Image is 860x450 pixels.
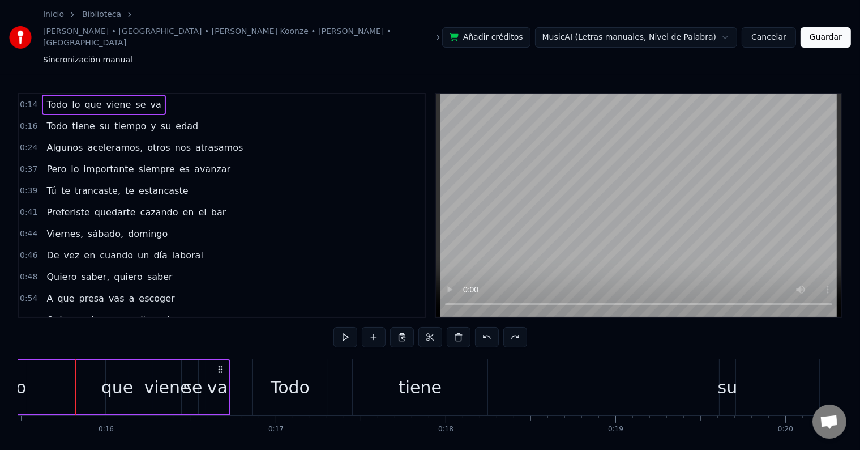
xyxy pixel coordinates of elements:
button: Cancelar [742,27,796,48]
span: A [45,292,54,305]
div: 0:19 [608,425,623,434]
a: [PERSON_NAME] • [GEOGRAPHIC_DATA] • [PERSON_NAME] Koonze • [PERSON_NAME] • [GEOGRAPHIC_DATA] [43,26,430,49]
span: que [56,292,75,305]
span: Todo [45,98,69,111]
img: youka [9,26,32,49]
span: día [152,249,168,262]
span: cuando [99,249,134,262]
span: edad [174,120,199,133]
span: 0:41 [20,207,37,218]
span: tiene [71,120,96,133]
div: va [207,375,228,400]
div: que [101,375,134,400]
button: Añadir créditos [442,27,530,48]
div: Chat abierto [812,405,846,439]
span: viene [105,98,132,111]
span: aceleramos, [86,141,144,154]
div: lo [11,375,27,400]
span: a [128,292,136,305]
span: Pero [45,163,67,176]
span: laboral [171,249,204,262]
span: 0:39 [20,185,37,197]
span: Viernes, [45,227,84,240]
span: en [182,206,195,219]
span: 0:16 [20,121,37,132]
span: saber, [80,270,111,283]
span: que [83,98,102,111]
a: Inicio [43,9,64,20]
span: quiero [113,270,144,283]
span: Preferiste [45,206,91,219]
span: lo [71,98,81,111]
span: 0:14 [20,99,37,111]
span: escoger [138,292,176,305]
span: lo [70,163,80,176]
span: cazando [139,206,179,219]
span: es [178,163,191,176]
span: domingo [127,227,169,240]
span: saber [146,270,174,283]
span: 0:48 [20,271,37,283]
span: trancaste, [74,184,122,197]
div: 0:18 [438,425,453,434]
div: se [183,375,202,400]
span: y [149,120,157,133]
span: Quiero [45,313,78,326]
span: De [45,249,60,262]
span: atrasamos [194,141,244,154]
span: 0:24 [20,142,37,154]
span: importante [83,163,135,176]
span: presa [78,292,105,305]
div: 0:16 [99,425,114,434]
div: tiene [399,375,442,400]
span: Tú [45,184,57,197]
nav: breadcrumb [43,9,442,66]
div: 0:17 [268,425,284,434]
span: se [134,98,147,111]
span: su [99,120,111,133]
span: el [198,206,208,219]
div: su [718,375,738,400]
span: su [160,120,172,133]
div: Todo [271,375,310,400]
span: te [124,184,135,197]
span: sábado, [87,227,125,240]
span: saber [156,313,183,326]
span: quedarte [93,206,137,219]
div: 0:20 [778,425,793,434]
div: viene [144,375,190,400]
span: un [136,249,150,262]
span: Todo [45,120,69,133]
span: siempre [138,163,176,176]
span: Algunos [45,141,84,154]
span: va [149,98,162,111]
span: en [83,249,96,262]
span: bar [210,206,228,219]
span: nos [174,141,192,154]
span: Quiero [45,270,78,283]
span: tiempo [113,120,147,133]
span: te [60,184,71,197]
span: saber, [80,313,111,326]
span: Sincronización manual [43,54,132,66]
span: otros [146,141,171,154]
span: avanzar [193,163,232,176]
span: estancaste [138,184,189,197]
button: Guardar [801,27,851,48]
span: 0:46 [20,250,37,261]
span: 0:44 [20,228,37,240]
span: 0:54 [20,293,37,304]
span: 0:37 [20,164,37,175]
span: 0:58 [20,315,37,326]
span: vas [108,292,126,305]
span: necesito [113,313,153,326]
span: vez [63,249,81,262]
a: Biblioteca [82,9,121,20]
